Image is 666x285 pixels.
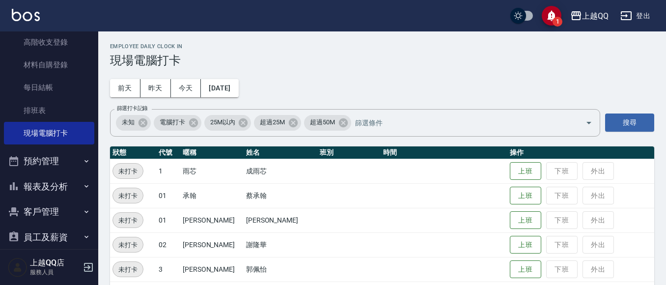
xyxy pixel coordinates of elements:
[116,115,151,131] div: 未知
[4,148,94,174] button: 預約管理
[180,159,244,183] td: 雨芯
[12,9,40,21] img: Logo
[113,215,143,226] span: 未打卡
[180,208,244,232] td: [PERSON_NAME]
[4,31,94,54] a: 高階收支登錄
[4,99,94,122] a: 排班表
[140,79,171,97] button: 昨天
[616,7,654,25] button: 登出
[30,258,80,268] h5: 上越QQ店
[304,115,351,131] div: 超過50M
[244,159,317,183] td: 成雨芯
[510,211,541,229] button: 上班
[244,257,317,282] td: 郭佩怡
[171,79,201,97] button: 今天
[244,183,317,208] td: 蔡承翰
[4,54,94,76] a: 材料自購登錄
[180,257,244,282] td: [PERSON_NAME]
[156,159,180,183] td: 1
[154,115,201,131] div: 電腦打卡
[180,232,244,257] td: [PERSON_NAME]
[582,10,609,22] div: 上越QQ
[30,268,80,277] p: 服務人員
[116,117,140,127] span: 未知
[180,183,244,208] td: 承翰
[201,79,238,97] button: [DATE]
[110,54,654,67] h3: 現場電腦打卡
[381,146,507,159] th: 時間
[156,208,180,232] td: 01
[542,6,561,26] button: save
[244,208,317,232] td: [PERSON_NAME]
[156,257,180,282] td: 3
[581,115,597,131] button: Open
[566,6,612,26] button: 上越QQ
[510,260,541,279] button: 上班
[507,146,654,159] th: 操作
[4,76,94,99] a: 每日結帳
[156,183,180,208] td: 01
[317,146,381,159] th: 班別
[4,225,94,250] button: 員工及薪資
[110,146,156,159] th: 狀態
[4,122,94,144] a: 現場電腦打卡
[113,166,143,176] span: 未打卡
[553,17,562,27] span: 1
[8,257,28,277] img: Person
[510,162,541,180] button: 上班
[605,114,654,132] button: 搜尋
[510,187,541,205] button: 上班
[156,232,180,257] td: 02
[117,105,148,112] label: 篩選打卡記錄
[4,174,94,199] button: 報表及分析
[4,199,94,225] button: 客戶管理
[180,146,244,159] th: 暱稱
[113,191,143,201] span: 未打卡
[110,43,654,50] h2: Employee Daily Clock In
[204,117,241,127] span: 25M以內
[244,146,317,159] th: 姓名
[510,236,541,254] button: 上班
[254,117,291,127] span: 超過25M
[156,146,180,159] th: 代號
[244,232,317,257] td: 謝隆華
[254,115,301,131] div: 超過25M
[110,79,140,97] button: 前天
[353,114,568,131] input: 篩選條件
[113,264,143,275] span: 未打卡
[204,115,251,131] div: 25M以內
[304,117,341,127] span: 超過50M
[113,240,143,250] span: 未打卡
[154,117,191,127] span: 電腦打卡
